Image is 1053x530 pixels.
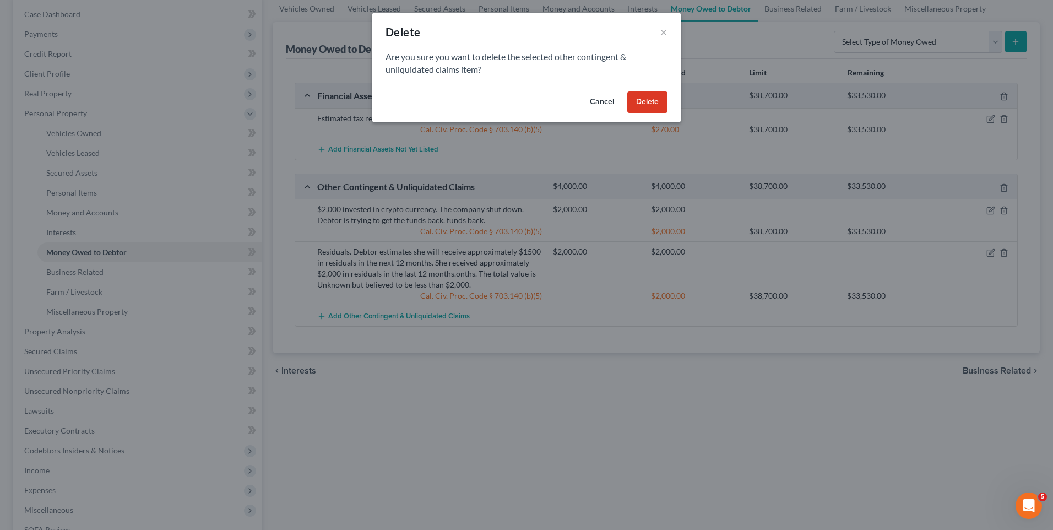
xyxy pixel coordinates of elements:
[627,91,667,113] button: Delete
[386,24,420,40] div: Delete
[386,51,667,76] p: Are you sure you want to delete the selected other contingent & unliquidated claims item?
[1016,493,1042,519] iframe: Intercom live chat
[581,91,623,113] button: Cancel
[660,25,667,39] button: ×
[1038,493,1047,501] span: 5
